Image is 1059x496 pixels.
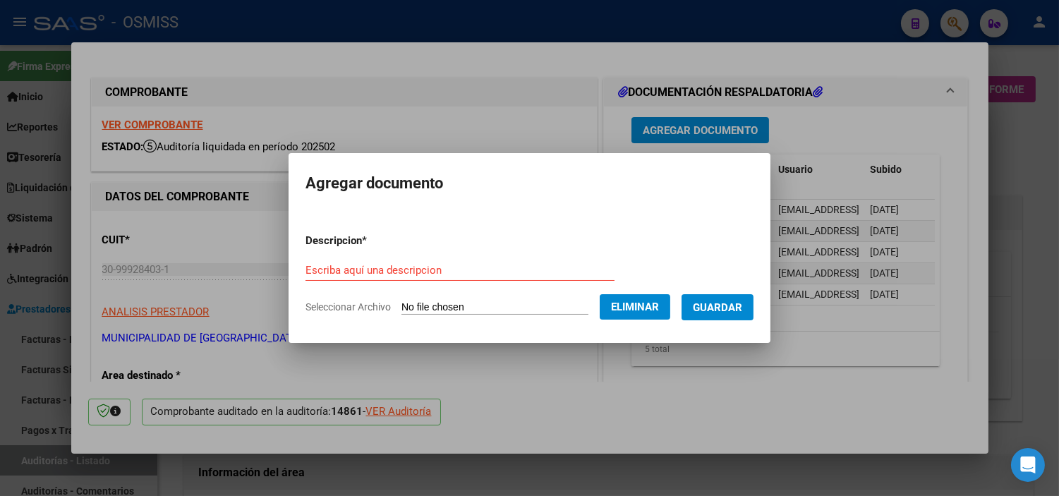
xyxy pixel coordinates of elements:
[611,301,659,313] span: Eliminar
[305,233,440,249] p: Descripcion
[305,301,391,313] span: Seleccionar Archivo
[1011,448,1045,482] div: Open Intercom Messenger
[600,294,670,320] button: Eliminar
[305,170,754,197] h2: Agregar documento
[682,294,754,320] button: Guardar
[693,301,742,314] span: Guardar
